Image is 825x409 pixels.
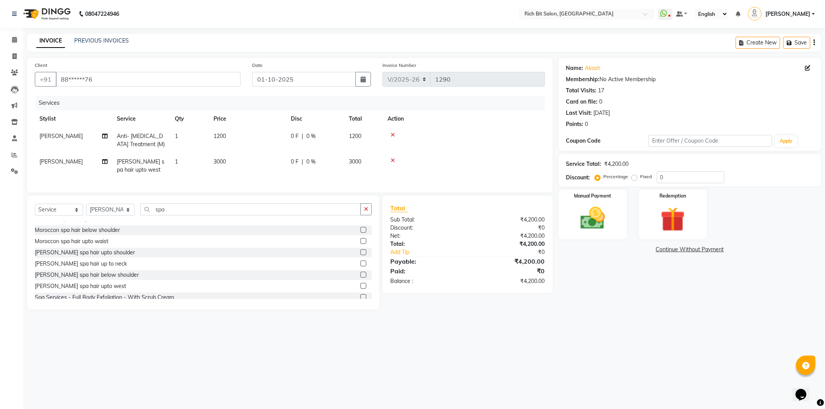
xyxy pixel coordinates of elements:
[252,62,263,69] label: Date
[468,216,551,224] div: ₹4,200.00
[35,271,139,279] div: [PERSON_NAME] spa hair below shoulder
[600,98,603,106] div: 0
[384,240,468,248] div: Total:
[566,87,597,95] div: Total Visits:
[566,98,598,106] div: Card on file:
[468,266,551,276] div: ₹0
[574,193,611,199] label: Manual Payment
[793,378,817,401] iframe: chat widget
[649,135,772,147] input: Enter Offer / Coupon Code
[35,62,47,69] label: Client
[39,133,83,140] span: [PERSON_NAME]
[140,203,361,215] input: Search or Scan
[566,120,584,128] div: Points:
[775,135,797,147] button: Apply
[302,132,303,140] span: |
[35,260,127,268] div: [PERSON_NAME] spa hair up to neck
[175,158,178,165] span: 1
[566,64,584,72] div: Name:
[566,75,813,84] div: No Active Membership
[36,34,65,48] a: INVOICE
[390,204,408,212] span: Total
[291,132,299,140] span: 0 F
[302,158,303,166] span: |
[214,158,226,165] span: 3000
[35,226,120,234] div: Moroccon spa hair below shoulder
[214,133,226,140] span: 1200
[35,282,126,290] div: [PERSON_NAME] spa hair upto west
[35,293,174,302] div: Spa Services - Full Body Exfoliation - With Scrub Cream
[112,110,170,128] th: Service
[594,109,610,117] div: [DATE]
[344,110,383,128] th: Total
[384,224,468,232] div: Discount:
[56,72,241,87] input: Search by Name/Mobile/Email/Code
[748,7,762,20] img: Parimal Kadam
[641,173,652,180] label: Fixed
[482,248,551,256] div: ₹0
[383,62,416,69] label: Invoice Number
[783,37,810,49] button: Save
[585,120,588,128] div: 0
[170,110,209,128] th: Qty
[209,110,286,128] th: Price
[383,110,545,128] th: Action
[384,248,482,256] a: Add Tip
[605,160,629,168] div: ₹4,200.00
[117,133,165,148] span: Anti- [MEDICAL_DATA] Treatment (M)
[384,266,468,276] div: Paid:
[85,3,119,25] b: 08047224946
[765,10,810,18] span: [PERSON_NAME]
[35,110,112,128] th: Stylist
[35,237,108,245] div: Moroccon spa hair upto waist
[306,132,316,140] span: 0 %
[175,133,178,140] span: 1
[117,158,164,173] span: [PERSON_NAME] spa hair upto west
[468,277,551,285] div: ₹4,200.00
[384,216,468,224] div: Sub Total:
[291,158,299,166] span: 0 F
[585,64,601,72] a: Akash
[566,160,601,168] div: Service Total:
[598,87,605,95] div: 17
[35,72,56,87] button: +91
[604,173,629,180] label: Percentage
[286,110,344,128] th: Disc
[349,133,361,140] span: 1200
[468,240,551,248] div: ₹4,200.00
[573,204,613,232] img: _cash.svg
[384,232,468,240] div: Net:
[659,193,686,199] label: Redemption
[35,249,135,257] div: [PERSON_NAME] spa hair upto shoulder
[468,257,551,266] div: ₹4,200.00
[566,109,592,117] div: Last Visit:
[74,37,129,44] a: PREVIOUS INVOICES
[468,232,551,240] div: ₹4,200.00
[566,174,590,182] div: Discount:
[36,96,551,110] div: Services
[736,37,780,49] button: Create New
[39,158,83,165] span: [PERSON_NAME]
[384,277,468,285] div: Balance :
[306,158,316,166] span: 0 %
[384,257,468,266] div: Payable:
[468,224,551,232] div: ₹0
[349,158,361,165] span: 3000
[653,204,693,235] img: _gift.svg
[566,137,649,145] div: Coupon Code
[560,245,820,254] a: Continue Without Payment
[566,75,600,84] div: Membership:
[20,3,73,25] img: logo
